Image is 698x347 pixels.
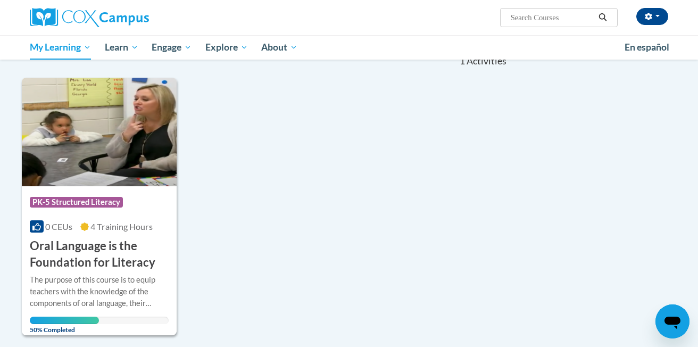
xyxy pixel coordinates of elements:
[198,35,255,60] a: Explore
[261,41,297,54] span: About
[23,35,98,60] a: My Learning
[14,35,684,60] div: Main menu
[510,11,595,24] input: Search Courses
[105,41,138,54] span: Learn
[255,35,305,60] a: About
[30,317,99,334] span: 50% Completed
[595,11,611,24] button: Search
[625,42,669,53] span: En español
[30,41,91,54] span: My Learning
[618,36,676,59] a: En español
[22,78,177,335] a: Course LogoPK-5 Structured Literacy0 CEUs4 Training Hours Oral Language is the Foundation for Lit...
[145,35,198,60] a: Engage
[30,8,232,27] a: Cox Campus
[30,317,99,324] div: Your progress
[98,35,145,60] a: Learn
[45,221,72,232] span: 0 CEUs
[152,41,192,54] span: Engage
[22,78,177,186] img: Course Logo
[30,197,123,208] span: PK-5 Structured Literacy
[467,55,506,67] span: Activities
[205,41,248,54] span: Explore
[460,55,465,67] span: 1
[636,8,668,25] button: Account Settings
[30,274,169,309] div: The purpose of this course is to equip teachers with the knowledge of the components of oral lang...
[30,8,149,27] img: Cox Campus
[90,221,153,232] span: 4 Training Hours
[30,238,169,271] h3: Oral Language is the Foundation for Literacy
[655,304,689,338] iframe: Button to launch messaging window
